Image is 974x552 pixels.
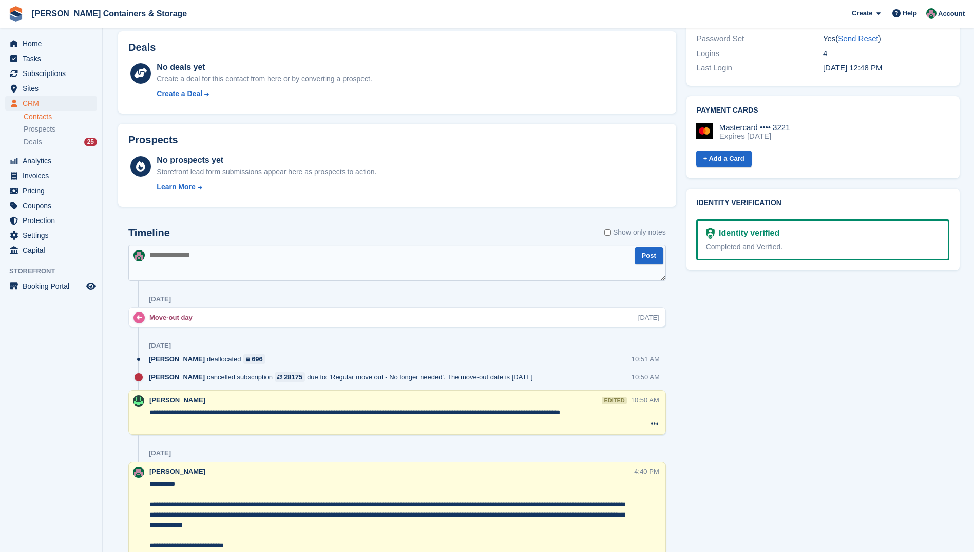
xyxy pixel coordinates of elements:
[5,243,97,257] a: menu
[697,199,949,207] h2: Identity verification
[5,154,97,168] a: menu
[128,227,170,239] h2: Timeline
[8,6,24,22] img: stora-icon-8386f47178a22dfd0bd8f6a31ec36ba5ce8667c1dd55bd0f319d3a0aa187defe.svg
[149,342,171,350] div: [DATE]
[133,467,144,478] img: Julia Marcham
[9,266,102,277] span: Storefront
[903,8,917,19] span: Help
[5,279,97,293] a: menu
[24,137,42,147] span: Deals
[149,372,538,382] div: cancelled subscription due to: 'Regular move out - No longer needed'. The move-out date is [DATE]
[23,198,84,213] span: Coupons
[23,243,84,257] span: Capital
[149,468,205,475] span: [PERSON_NAME]
[697,33,823,45] div: Password Set
[157,73,372,84] div: Create a deal for this contact from here or by converting a prospect.
[697,62,823,74] div: Last Login
[84,138,97,146] div: 25
[157,154,376,167] div: No prospects yet
[5,213,97,228] a: menu
[149,354,205,364] span: [PERSON_NAME]
[823,63,883,72] time: 2024-01-09 12:48:21 UTC
[823,33,949,45] div: Yes
[719,123,790,132] div: Mastercard •••• 3221
[634,467,659,476] div: 4:40 PM
[24,124,55,134] span: Prospects
[838,34,878,43] a: Send Reset
[706,242,940,252] div: Completed and Verified.
[284,372,302,382] div: 28175
[23,96,84,111] span: CRM
[23,279,84,293] span: Booking Portal
[5,36,97,51] a: menu
[23,36,84,51] span: Home
[823,48,949,60] div: 4
[23,51,84,66] span: Tasks
[28,5,191,22] a: [PERSON_NAME] Containers & Storage
[5,228,97,243] a: menu
[23,66,84,81] span: Subscriptions
[604,227,611,238] input: Show only notes
[715,227,779,240] div: Identity verified
[5,198,97,213] a: menu
[835,34,881,43] span: ( )
[938,9,965,19] span: Account
[697,106,949,115] h2: Payment cards
[926,8,937,19] img: Julia Marcham
[243,354,265,364] a: 696
[133,395,144,407] img: Arjun Preetham
[149,396,205,404] span: [PERSON_NAME]
[719,132,790,141] div: Expires [DATE]
[157,88,202,99] div: Create a Deal
[23,154,84,168] span: Analytics
[5,169,97,183] a: menu
[602,397,626,404] div: edited
[5,183,97,198] a: menu
[149,312,198,322] div: Move-out day
[5,81,97,96] a: menu
[632,354,660,364] div: 10:51 AM
[23,228,84,243] span: Settings
[635,247,663,264] button: Post
[149,354,271,364] div: deallocated
[275,372,305,382] a: 28175
[24,124,97,135] a: Prospects
[128,134,178,146] h2: Prospects
[85,280,97,292] a: Preview store
[632,372,660,382] div: 10:50 AM
[604,227,666,238] label: Show only notes
[133,250,145,261] img: Julia Marcham
[23,169,84,183] span: Invoices
[5,51,97,66] a: menu
[149,295,171,303] div: [DATE]
[252,354,263,364] div: 696
[852,8,872,19] span: Create
[5,96,97,111] a: menu
[23,183,84,198] span: Pricing
[696,151,752,168] a: + Add a Card
[24,112,97,122] a: Contacts
[696,123,713,139] img: Mastercard Logo
[149,372,205,382] span: [PERSON_NAME]
[631,395,659,405] div: 10:50 AM
[157,61,372,73] div: No deals yet
[128,42,156,53] h2: Deals
[5,66,97,81] a: menu
[23,81,84,96] span: Sites
[697,48,823,60] div: Logins
[157,181,195,192] div: Learn More
[24,137,97,148] a: Deals 25
[157,88,372,99] a: Create a Deal
[157,167,376,177] div: Storefront lead form submissions appear here as prospects to action.
[638,312,659,322] div: [DATE]
[23,213,84,228] span: Protection
[157,181,376,192] a: Learn More
[149,449,171,457] div: [DATE]
[706,228,715,239] img: Identity Verification Ready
